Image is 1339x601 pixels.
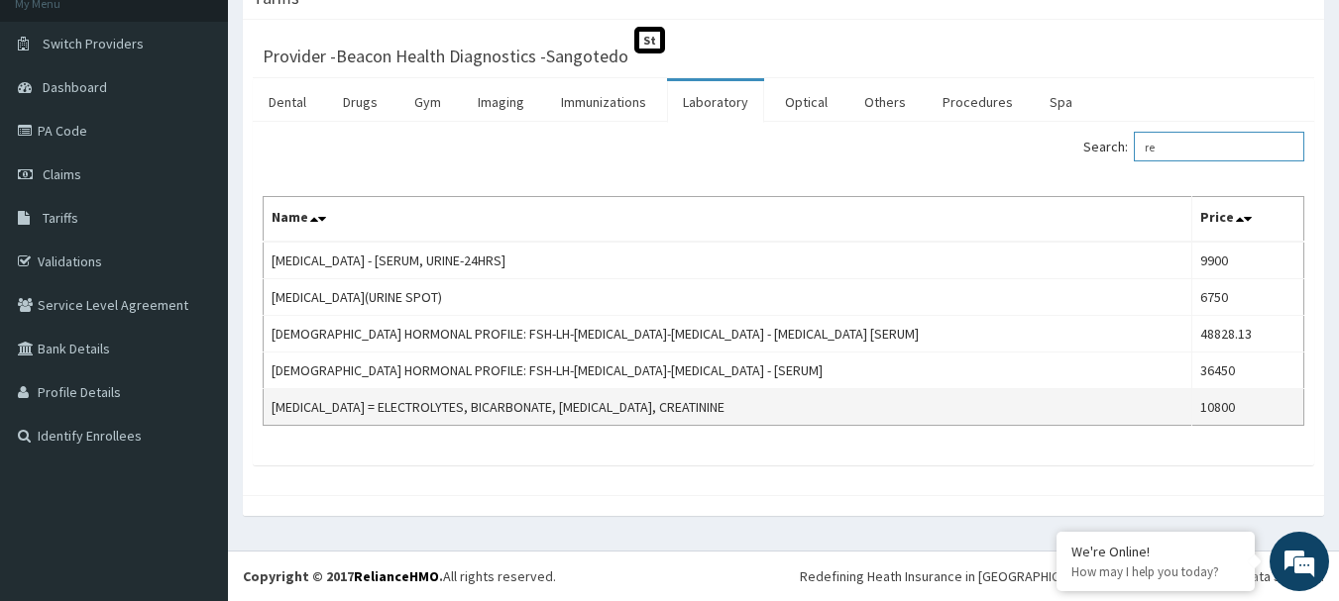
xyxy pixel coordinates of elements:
[10,395,378,464] textarea: Type your message and hit 'Enter'
[43,165,81,183] span: Claims
[103,111,333,137] div: Chat with us now
[1191,389,1303,426] td: 10800
[327,81,393,123] a: Drugs
[228,551,1339,601] footer: All rights reserved.
[1071,563,1240,580] p: How may I help you today?
[800,566,1324,586] div: Redefining Heath Insurance in [GEOGRAPHIC_DATA] using Telemedicine and Data Science!
[243,567,443,585] strong: Copyright © 2017 .
[264,279,1192,316] td: [MEDICAL_DATA](URINE SPOT)
[43,78,107,96] span: Dashboard
[769,81,843,123] a: Optical
[1191,197,1303,243] th: Price
[43,35,144,52] span: Switch Providers
[264,352,1192,389] td: [DEMOGRAPHIC_DATA] HORMONAL PROFILE: FSH-LH-[MEDICAL_DATA]-[MEDICAL_DATA] - [SERUM]
[848,81,922,123] a: Others
[545,81,662,123] a: Immunizations
[264,242,1192,279] td: [MEDICAL_DATA] - [SERUM, URINE-24HRS]
[253,81,322,123] a: Dental
[634,27,665,53] span: St
[264,389,1192,426] td: [MEDICAL_DATA] = ELECTROLYTES, BICARBONATE, [MEDICAL_DATA], CREATININE
[1083,132,1304,161] label: Search:
[1191,316,1303,352] td: 48828.13
[462,81,540,123] a: Imaging
[43,209,78,227] span: Tariffs
[398,81,457,123] a: Gym
[37,99,80,149] img: d_794563401_company_1708531726252_794563401
[927,81,1029,123] a: Procedures
[263,48,628,65] h3: Provider - Beacon Health Diagnostics -Sangotedo
[667,81,764,123] a: Laboratory
[1071,543,1240,560] div: We're Online!
[115,176,274,376] span: We're online!
[1034,81,1088,123] a: Spa
[354,567,439,585] a: RelianceHMO
[325,10,373,57] div: Minimize live chat window
[1191,242,1303,279] td: 9900
[1134,132,1304,161] input: Search:
[264,316,1192,352] td: [DEMOGRAPHIC_DATA] HORMONAL PROFILE: FSH-LH-[MEDICAL_DATA]-[MEDICAL_DATA] - [MEDICAL_DATA] [SERUM]
[264,197,1192,243] th: Name
[1191,279,1303,316] td: 6750
[1191,352,1303,389] td: 36450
